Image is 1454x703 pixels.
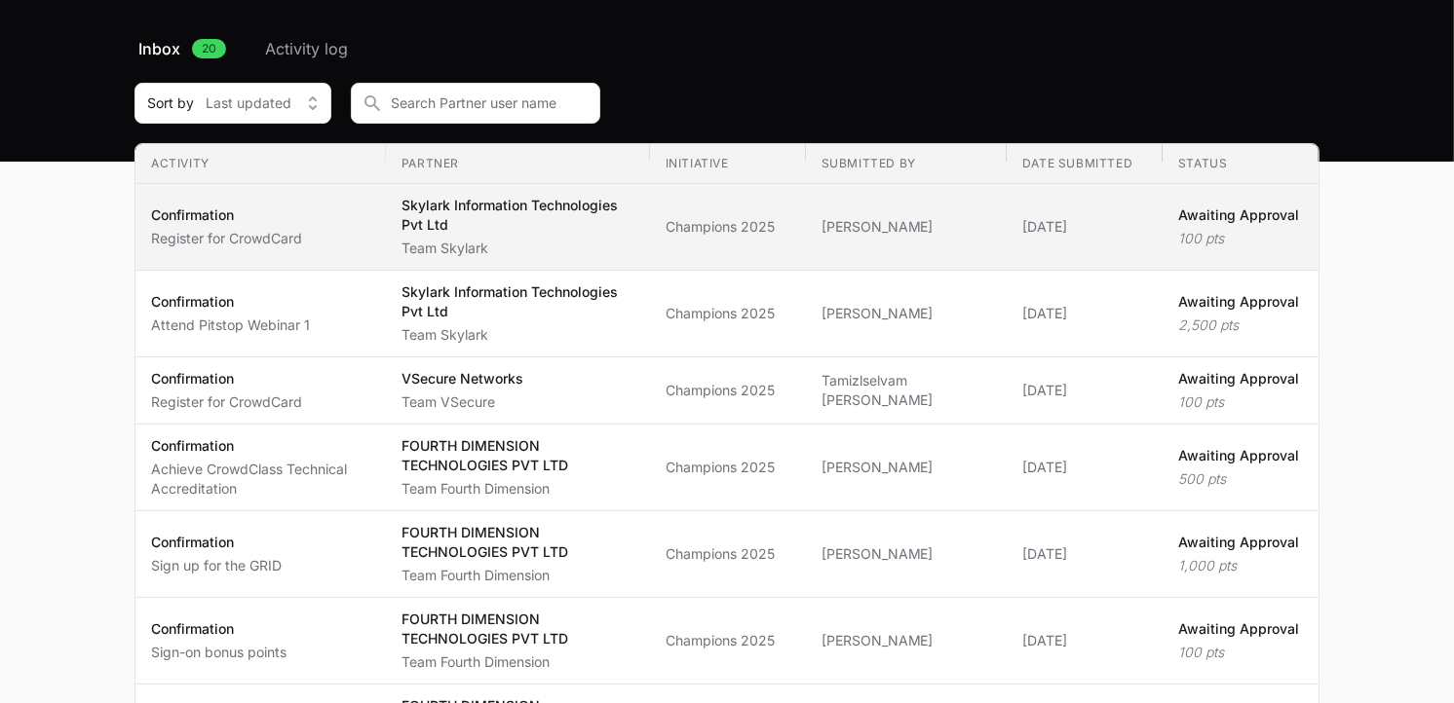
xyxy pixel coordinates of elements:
[650,144,806,184] th: Initiative
[1178,556,1299,575] p: 1,000 pts
[822,544,991,564] span: [PERSON_NAME]
[822,304,991,323] span: [PERSON_NAME]
[192,39,226,58] span: 20
[151,229,302,248] p: Register for CrowdCard
[806,144,1007,184] th: Submitted by
[151,533,282,552] p: Confirmation
[666,381,790,400] span: Champions 2025
[402,282,634,321] p: Skylark Information Technologies Pvt Ltd
[1178,533,1299,552] p: Awaiting Approval
[402,566,634,585] p: Team Fourth Dimension
[402,239,634,258] p: Team Skylark
[402,479,634,499] p: Team Fourth Dimension
[134,37,1320,60] nav: Initiatives navigation
[666,458,790,477] span: Champions 2025
[1178,619,1299,639] p: Awaiting Approval
[1022,631,1147,650] span: [DATE]
[1178,392,1299,412] p: 100 pts
[147,93,194,113] span: Sort by
[1178,369,1299,388] p: Awaiting Approval
[1178,469,1299,489] p: 500 pts
[351,83,600,124] input: Search Partner user name
[151,619,287,639] p: Confirmation
[151,205,302,225] p: Confirmation
[1163,144,1319,184] th: Status
[151,292,310,312] p: Confirmation
[151,643,287,662] p: Sign-on bonus points
[666,544,790,564] span: Champions 2025
[402,325,634,345] p: Team Skylark
[151,556,282,575] p: Sign up for the GRID
[1022,544,1147,564] span: [DATE]
[151,460,370,499] p: Achieve CrowdClass Technical Accreditation
[666,631,790,650] span: Champions 2025
[402,392,523,412] p: Team VSecure
[386,144,650,184] th: Partner
[1178,446,1299,465] p: Awaiting Approval
[1022,458,1147,477] span: [DATE]
[1022,217,1147,237] span: [DATE]
[822,217,991,237] span: [PERSON_NAME]
[402,196,634,235] p: Skylark Information Technologies Pvt Ltd
[135,144,386,184] th: Activity
[822,371,991,410] span: Tamizlselvam [PERSON_NAME]
[1178,643,1299,662] p: 100 pts
[666,304,790,323] span: Champions 2025
[402,652,634,672] p: Team Fourth Dimension
[134,37,230,60] a: Inbox20
[151,369,302,388] p: Confirmation
[206,93,291,113] span: Last updated
[1022,304,1147,323] span: [DATE]
[151,436,370,456] p: Confirmation
[1178,292,1299,312] p: Awaiting Approval
[1007,144,1163,184] th: Date submitted
[151,315,310,335] p: Attend Pitstop Webinar 1
[402,369,523,388] p: VSecure Networks
[261,37,352,60] a: Activity log
[1178,315,1299,335] p: 2,500 pts
[134,83,331,124] div: Sort by filter
[822,631,991,650] span: [PERSON_NAME]
[1178,229,1299,248] p: 100 pts
[134,83,331,124] button: Sort byLast updated
[1022,381,1147,400] span: [DATE]
[402,523,634,562] p: FOURTH DIMENSION TECHNOLOGIES PVT LTD
[402,610,634,648] p: FOURTH DIMENSION TECHNOLOGIES PVT LTD
[402,436,634,475] p: FOURTH DIMENSION TECHNOLOGIES PVT LTD
[822,458,991,477] span: [PERSON_NAME]
[1178,205,1299,225] p: Awaiting Approval
[151,392,302,412] p: Register for CrowdCard
[666,217,790,237] span: Champions 2025
[138,37,180,60] span: Inbox
[265,37,348,60] span: Activity log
